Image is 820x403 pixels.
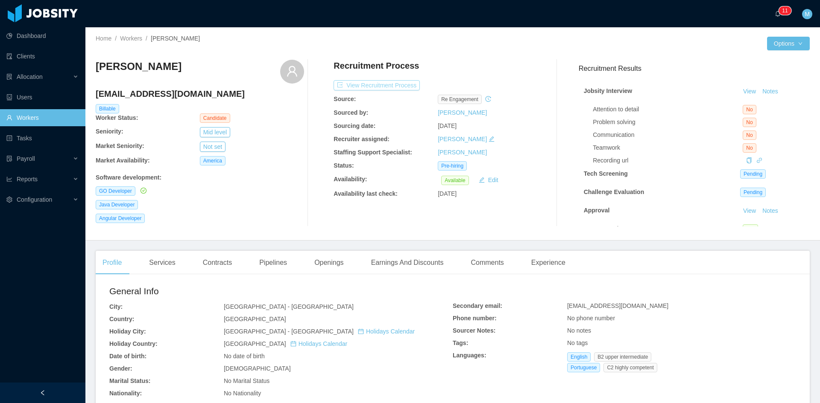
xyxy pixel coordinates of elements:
[200,142,225,152] button: Not set
[142,251,182,275] div: Services
[224,340,347,347] span: [GEOGRAPHIC_DATA]
[17,176,38,183] span: Reports
[743,143,756,153] span: No
[584,170,628,177] strong: Tech Screening
[746,157,752,163] i: icon: copy
[464,251,511,275] div: Comments
[151,35,200,42] span: [PERSON_NAME]
[567,315,615,322] span: No phone number
[96,200,138,209] span: Java Developer
[307,251,351,275] div: Openings
[485,96,491,102] i: icon: history
[524,251,572,275] div: Experience
[785,6,788,15] p: 1
[200,127,230,137] button: Mid level
[759,87,782,97] button: Notes
[224,365,291,372] span: [DEMOGRAPHIC_DATA]
[453,302,502,309] b: Secondary email:
[489,136,495,142] i: icon: edit
[6,27,79,44] a: icon: pie-chartDashboard
[17,196,52,203] span: Configuration
[6,48,79,65] a: icon: auditClients
[438,136,487,142] a: [PERSON_NAME]
[6,130,79,147] a: icon: profileTasks
[17,155,35,162] span: Payroll
[593,130,743,139] div: Communication
[453,352,486,359] b: Languages:
[593,156,743,165] div: Recording url
[109,316,134,322] b: Country:
[438,109,487,116] a: [PERSON_NAME]
[334,109,368,116] b: Sourced by:
[453,327,495,334] b: Sourcer Notes:
[453,339,468,346] b: Tags:
[224,353,265,360] span: No date of birth
[584,87,633,94] strong: Jobsity Interview
[782,6,785,15] p: 1
[196,251,239,275] div: Contracts
[334,162,354,169] b: Status:
[6,197,12,203] i: icon: setting
[567,339,796,348] div: No tags
[438,161,467,171] span: Pre-hiring
[584,188,644,195] strong: Challenge Evaluation
[579,63,810,74] h3: Recruitment Results
[96,88,304,100] h4: [EMAIL_ADDRESS][DOMAIN_NAME]
[593,105,743,114] div: Attention to detail
[334,190,398,197] b: Availability last check:
[567,352,591,362] span: English
[290,340,347,347] a: icon: calendarHolidays Calendar
[743,130,756,140] span: No
[109,365,132,372] b: Gender:
[141,188,146,194] i: icon: check-circle
[115,35,117,42] span: /
[358,328,364,334] i: icon: calendar
[252,251,294,275] div: Pipelines
[6,74,12,80] i: icon: solution
[224,390,261,397] span: No Nationality
[109,303,123,310] b: City:
[438,190,457,197] span: [DATE]
[286,65,298,77] i: icon: user
[200,113,230,123] span: Candidate
[120,35,142,42] a: Workers
[109,390,142,397] b: Nationality:
[224,377,269,384] span: No Marital Status
[767,37,810,50] button: Optionsicon: down
[224,316,286,322] span: [GEOGRAPHIC_DATA]
[756,157,762,163] i: icon: link
[584,207,610,214] strong: Approval
[334,149,412,156] b: Staffing Support Specialist:
[6,89,79,106] a: icon: robotUsers
[334,80,420,90] button: icon: exportView Recruitment Process
[109,284,453,298] h2: General Info
[109,328,146,335] b: Holiday City:
[438,95,482,104] span: re engagement
[594,352,651,362] span: B2 upper intermediate
[96,35,111,42] a: Home
[775,11,781,17] i: icon: bell
[756,157,762,164] a: icon: link
[364,251,451,275] div: Earnings And Discounts
[743,224,758,234] span: Yes
[334,60,419,72] h4: Recruitment Process
[96,104,119,113] span: Billable
[6,156,12,162] i: icon: file-protect
[438,149,487,156] a: [PERSON_NAME]
[139,187,146,194] a: icon: check-circle
[567,302,668,309] span: [EMAIL_ADDRESS][DOMAIN_NAME]
[146,35,147,42] span: /
[567,363,600,372] span: Portuguese
[6,109,79,126] a: icon: userWorkers
[96,214,145,223] span: Angular Developer
[740,88,759,95] a: View
[224,303,354,310] span: [GEOGRAPHIC_DATA] - [GEOGRAPHIC_DATA]
[779,6,791,15] sup: 11
[96,128,123,135] b: Seniority:
[567,327,591,334] span: No notes
[334,136,389,142] b: Recruiter assigned:
[109,377,150,384] b: Marital Status:
[358,328,415,335] a: icon: calendarHolidays Calendar
[96,186,135,196] span: GO Developer
[96,251,129,275] div: Profile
